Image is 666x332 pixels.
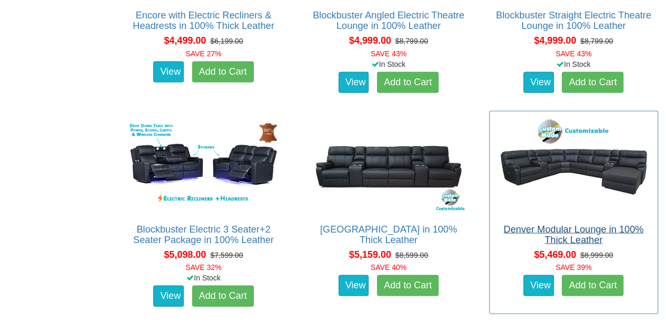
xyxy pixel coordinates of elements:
[534,35,576,46] span: $4,999.00
[523,275,554,296] a: View
[349,249,391,259] span: $5,159.00
[339,72,369,93] a: View
[534,249,576,259] span: $5,469.00
[133,10,274,31] a: Encore with Electric Recliners & Headrests in 100% Thick Leather
[153,285,184,306] a: View
[377,275,439,296] a: Add to Cart
[320,224,457,245] a: [GEOGRAPHIC_DATA] in 100% Thick Leather
[487,58,660,69] div: In Stock
[310,116,467,213] img: Denver Theatre Lounge in 100% Thick Leather
[185,49,221,57] font: SAVE 27%
[555,263,591,271] font: SAVE 39%
[313,10,464,31] a: Blockbuster Angled Electric Theatre Lounge in 100% Leather
[125,116,282,213] img: Blockbuster Electric 3 Seater+2 Seater Package in 100% Leather
[185,263,221,271] font: SAVE 32%
[523,72,554,93] a: View
[503,224,643,245] a: Denver Modular Lounge in 100% Thick Leather
[349,35,391,46] span: $4,999.00
[210,250,243,259] del: $7,599.00
[153,61,184,82] a: View
[210,37,243,45] del: $6,199.00
[377,72,439,93] a: Add to Cart
[562,275,623,296] a: Add to Cart
[562,72,623,93] a: Add to Cart
[192,285,254,306] a: Add to Cart
[164,35,206,46] span: $4,499.00
[371,263,406,271] font: SAVE 40%
[496,10,651,31] a: Blockbuster Straight Electric Theatre Lounge in 100% Leather
[580,250,613,259] del: $8,999.00
[192,61,254,82] a: Add to Cart
[302,58,475,69] div: In Stock
[495,116,652,213] img: Denver Modular Lounge in 100% Thick Leather
[133,224,274,245] a: Blockbuster Electric 3 Seater+2 Seater Package in 100% Leather
[395,250,428,259] del: $8,599.00
[117,272,290,283] div: In Stock
[339,275,369,296] a: View
[555,49,591,57] font: SAVE 43%
[164,249,206,259] span: $5,098.00
[371,49,406,57] font: SAVE 43%
[580,37,613,45] del: $8,799.00
[395,37,428,45] del: $8,799.00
